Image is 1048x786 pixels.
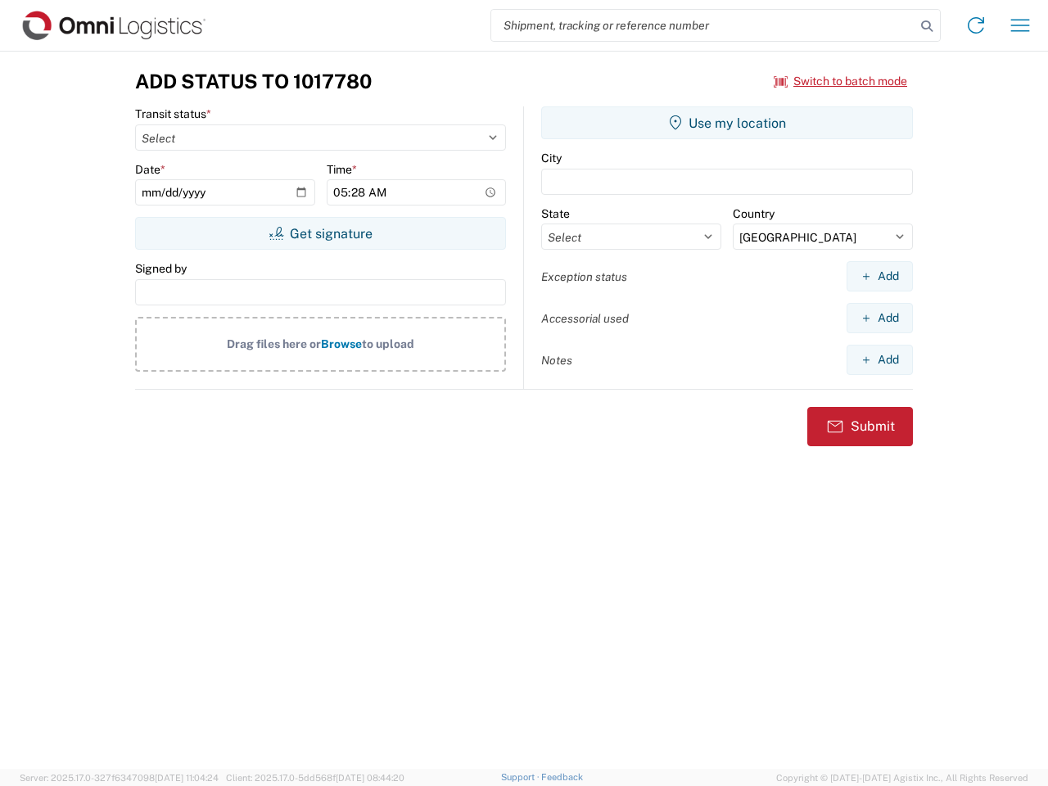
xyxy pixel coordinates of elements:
label: Notes [541,353,572,368]
label: Accessorial used [541,311,629,326]
button: Add [847,261,913,291]
a: Support [501,772,542,782]
label: Exception status [541,269,627,284]
span: [DATE] 11:04:24 [155,773,219,783]
button: Get signature [135,217,506,250]
button: Use my location [541,106,913,139]
button: Switch to batch mode [774,68,907,95]
label: Time [327,162,357,177]
label: City [541,151,562,165]
label: Signed by [135,261,187,276]
span: Copyright © [DATE]-[DATE] Agistix Inc., All Rights Reserved [776,770,1028,785]
span: Server: 2025.17.0-327f6347098 [20,773,219,783]
label: Date [135,162,165,177]
label: State [541,206,570,221]
span: to upload [362,337,414,350]
button: Submit [807,407,913,446]
button: Add [847,345,913,375]
h3: Add Status to 1017780 [135,70,372,93]
span: [DATE] 08:44:20 [336,773,404,783]
label: Country [733,206,775,221]
a: Feedback [541,772,583,782]
input: Shipment, tracking or reference number [491,10,915,41]
span: Drag files here or [227,337,321,350]
span: Client: 2025.17.0-5dd568f [226,773,404,783]
button: Add [847,303,913,333]
span: Browse [321,337,362,350]
label: Transit status [135,106,211,121]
